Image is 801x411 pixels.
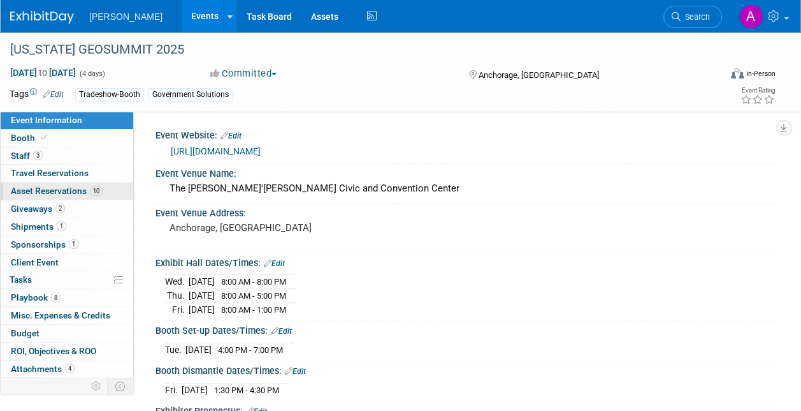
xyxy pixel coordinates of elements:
a: Edit [43,90,64,99]
img: Format-Inperson.png [731,68,744,78]
a: Travel Reservations [1,165,133,182]
span: 8:00 AM - 5:00 PM [221,291,286,301]
a: Event Information [1,112,133,129]
span: Shipments [11,221,66,232]
div: Event Rating [740,87,775,94]
a: Tasks [1,271,133,288]
td: [DATE] [182,383,208,396]
td: Wed. [165,275,189,289]
a: Edit [264,259,285,268]
a: Edit [285,367,306,376]
div: Booth Set-up Dates/Times: [155,321,776,338]
a: Asset Reservations10 [1,183,133,200]
span: 10 [90,186,103,196]
span: 1:30 PM - 4:30 PM [214,385,279,395]
img: ExhibitDay [10,11,74,24]
span: ROI, Objectives & ROO [11,346,96,356]
span: 3 [33,151,43,160]
a: Attachments4 [1,361,133,378]
a: Sponsorships1 [1,236,133,253]
div: Event Venue Address: [155,204,776,220]
div: [US_STATE] GEOSUMMIT 2025 [6,38,710,61]
span: Staff [11,151,43,161]
span: 8:00 AM - 1:00 PM [221,305,286,315]
td: Fri. [165,383,182,396]
td: [DATE] [185,343,212,356]
a: Giveaways2 [1,200,133,218]
td: [DATE] [189,303,215,316]
span: 1 [57,221,66,231]
span: Event Information [11,115,82,125]
span: Search [681,12,710,22]
a: ROI, Objectives & ROO [1,343,133,360]
span: Playbook [11,292,61,303]
a: Budget [1,325,133,342]
span: [DATE] [DATE] [10,67,76,78]
span: 1 [69,239,78,249]
a: Playbook8 [1,289,133,306]
span: 4:00 PM - 7:00 PM [218,345,283,355]
a: Client Event [1,254,133,271]
a: Edit [220,131,242,140]
span: Travel Reservations [11,168,89,178]
td: Tue. [165,343,185,356]
a: [URL][DOMAIN_NAME] [171,146,261,156]
span: Anchorage, [GEOGRAPHIC_DATA] [479,70,599,80]
span: 4 [65,364,75,373]
span: Tasks [10,274,32,285]
a: Edit [271,327,292,336]
div: Government Solutions [148,88,233,101]
div: Event Format [664,66,776,86]
td: [DATE] [189,275,215,289]
div: Booth Dismantle Dates/Times: [155,361,776,378]
div: Exhibit Hall Dates/Times: [155,253,776,270]
span: to [37,68,49,78]
a: Shipments1 [1,218,133,235]
td: Thu. [165,289,189,303]
td: Fri. [165,303,189,316]
span: 8:00 AM - 8:00 PM [221,277,286,287]
span: Booth [11,133,50,143]
a: Booth [1,130,133,147]
a: Search [663,6,722,28]
div: Event Website: [155,126,776,142]
td: Personalize Event Tab Strip [85,378,108,394]
span: (4 days) [78,70,105,78]
span: 8 [51,293,61,303]
i: Booth reservation complete [41,134,47,141]
button: Committed [206,67,282,80]
div: Tradeshow-Booth [75,88,144,101]
div: In-Person [746,69,776,78]
span: Attachments [11,364,75,374]
td: [DATE] [189,289,215,303]
a: Misc. Expenses & Credits [1,307,133,324]
a: Staff3 [1,147,133,165]
div: Event Venue Name: [155,164,776,180]
td: Toggle Event Tabs [108,378,134,394]
td: Tags [10,87,64,102]
span: Client Event [11,257,59,267]
span: 2 [55,204,65,213]
div: The [PERSON_NAME]'[PERSON_NAME] Civic and Convention Center [165,179,766,198]
span: Budget [11,328,40,338]
span: Sponsorships [11,239,78,250]
span: Giveaways [11,204,65,214]
pre: Anchorage, [GEOGRAPHIC_DATA] [170,222,400,234]
span: Misc. Expenses & Credits [11,310,110,320]
span: [PERSON_NAME] [89,11,162,22]
span: Asset Reservations [11,186,103,196]
img: Amy Reese [739,4,763,29]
